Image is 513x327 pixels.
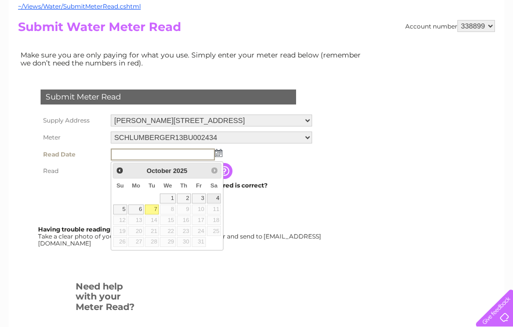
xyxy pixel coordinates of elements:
span: Wednesday [163,182,172,188]
a: Telecoms [390,42,420,50]
b: Having trouble reading your meter? [38,225,150,233]
span: Sunday [116,182,124,188]
span: Saturday [210,182,217,188]
a: ~/Views/Water/SubmitMeterRead.cshtml [18,2,141,10]
span: 2025 [173,167,187,174]
img: ... [215,149,222,157]
a: Log out [480,42,503,50]
input: Information [216,163,234,179]
td: Make sure you are only paying for what you use. Simply enter your meter read below (remember we d... [18,48,369,69]
span: Thursday [180,182,187,188]
a: 3 [192,193,206,203]
span: Prev [116,166,124,174]
a: Energy [362,42,384,50]
th: Read [38,163,108,179]
a: 6 [128,204,144,214]
td: Are you sure the read you have entered is correct? [108,179,315,192]
a: Water [337,42,356,50]
a: 2 [177,193,191,203]
a: 0333 014 3131 [324,5,393,17]
h3: Need help with your Meter Read? [76,279,137,317]
div: Account number [405,20,495,32]
span: Friday [196,182,202,188]
a: 5 [113,204,127,214]
span: Monday [132,182,140,188]
th: Read Date [38,146,108,163]
h2: Submit Water Meter Read [18,20,495,39]
th: Supply Address [38,112,108,129]
div: Take a clear photo of your readings, tell us which supply it's for and send to [EMAIL_ADDRESS][DO... [38,226,323,246]
a: 7 [145,204,159,214]
a: 1 [160,193,176,203]
img: logo.png [18,26,69,56]
div: Clear Business is a trading name of Verastar Limited (registered in [GEOGRAPHIC_DATA] No. 3667643... [21,5,494,48]
a: 4 [207,193,221,203]
th: Meter [38,129,108,146]
a: Blog [426,42,440,50]
a: Prev [114,164,126,176]
div: Submit Meter Read [41,89,296,104]
span: October [147,167,171,174]
a: Contact [446,42,471,50]
span: Tuesday [148,182,155,188]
